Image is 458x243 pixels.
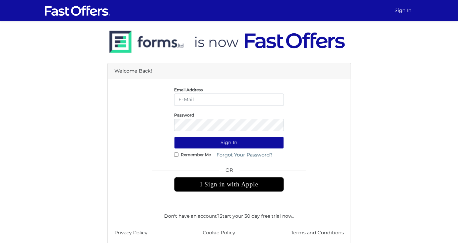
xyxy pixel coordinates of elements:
[108,63,351,79] div: Welcome Back!
[212,149,277,161] a: Forgot Your Password?
[174,89,203,91] label: Email Address
[114,208,344,220] div: Don't have an account? .
[174,94,284,106] input: E-Mail
[291,229,344,237] a: Terms and Conditions
[174,166,284,177] span: OR
[114,229,147,237] a: Privacy Policy
[174,114,194,116] label: Password
[181,154,211,155] label: Remember Me
[392,4,414,17] a: Sign In
[174,177,284,192] div: Sign in with Apple
[174,136,284,149] button: Sign In
[219,213,293,219] a: Start your 30 day free trial now.
[203,229,235,237] a: Cookie Policy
